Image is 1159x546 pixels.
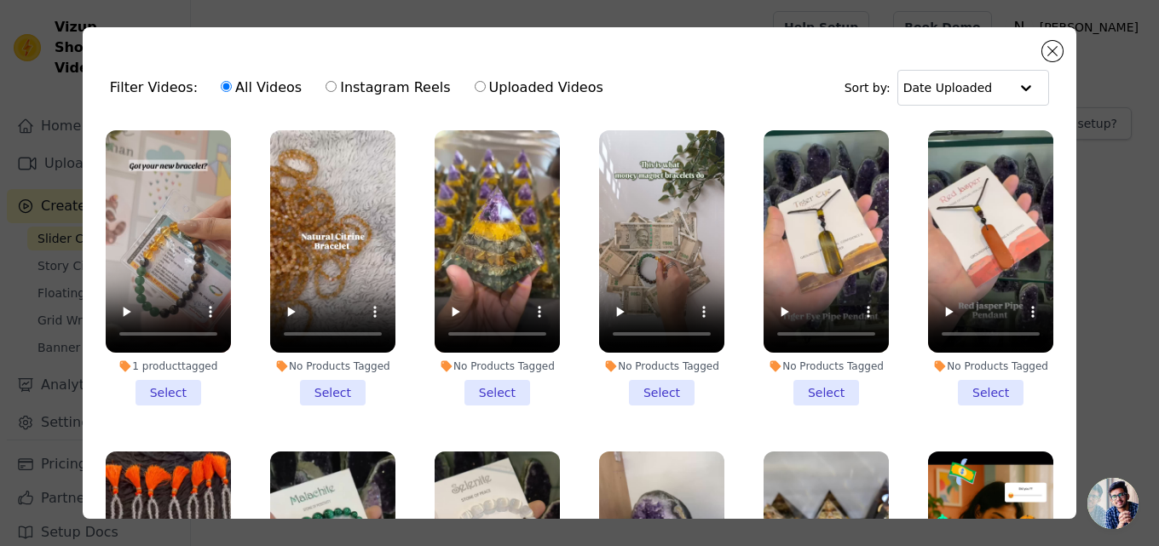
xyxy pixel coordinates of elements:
label: Instagram Reels [325,77,451,99]
div: No Products Tagged [928,359,1053,373]
div: 1 product tagged [106,359,231,373]
a: Open chat [1087,478,1139,529]
label: Uploaded Videos [474,77,604,99]
div: No Products Tagged [599,359,724,373]
div: Sort by: [845,70,1050,106]
div: No Products Tagged [270,359,395,373]
div: Filter Videos: [110,68,613,107]
button: Close modal [1042,41,1063,61]
div: No Products Tagged [764,359,889,373]
div: No Products Tagged [435,359,560,373]
label: All Videos [220,77,303,99]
